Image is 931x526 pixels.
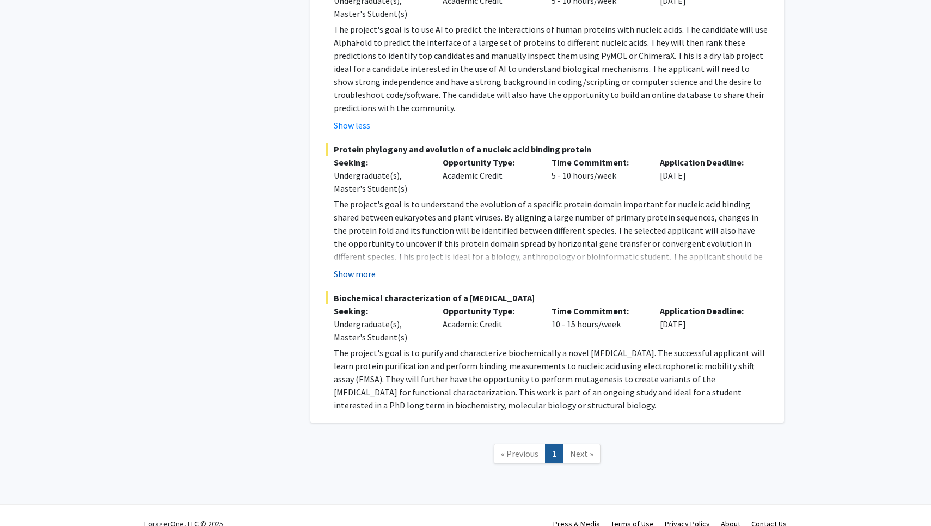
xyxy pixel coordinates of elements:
[334,198,769,289] p: The project's goal is to understand the evolution of a specific protein domain important for nucl...
[326,291,769,304] span: Biochemical characterization of a [MEDICAL_DATA]
[543,304,652,344] div: 10 - 15 hours/week
[545,444,563,463] a: 1
[501,448,538,459] span: « Previous
[8,477,46,518] iframe: Chat
[652,304,761,344] div: [DATE]
[443,304,535,317] p: Opportunity Type:
[434,156,543,195] div: Academic Credit
[334,317,426,344] div: Undergraduate(s), Master's Student(s)
[334,346,769,412] p: The project's goal is to purify and characterize biochemically a novel [MEDICAL_DATA]. The succes...
[334,156,426,169] p: Seeking:
[660,304,752,317] p: Application Deadline:
[334,304,426,317] p: Seeking:
[570,448,593,459] span: Next »
[334,23,769,114] p: The project's goal is to use AI to predict the interactions of human proteins with nucleic acids....
[310,433,784,478] nav: Page navigation
[334,169,426,195] div: Undergraduate(s), Master's Student(s)
[660,156,752,169] p: Application Deadline:
[334,119,370,132] button: Show less
[552,156,644,169] p: Time Commitment:
[434,304,543,344] div: Academic Credit
[326,143,769,156] span: Protein phylogeny and evolution of a nucleic acid binding protein
[443,156,535,169] p: Opportunity Type:
[652,156,761,195] div: [DATE]
[552,304,644,317] p: Time Commitment:
[334,267,376,280] button: Show more
[563,444,601,463] a: Next Page
[494,444,546,463] a: Previous Page
[543,156,652,195] div: 5 - 10 hours/week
